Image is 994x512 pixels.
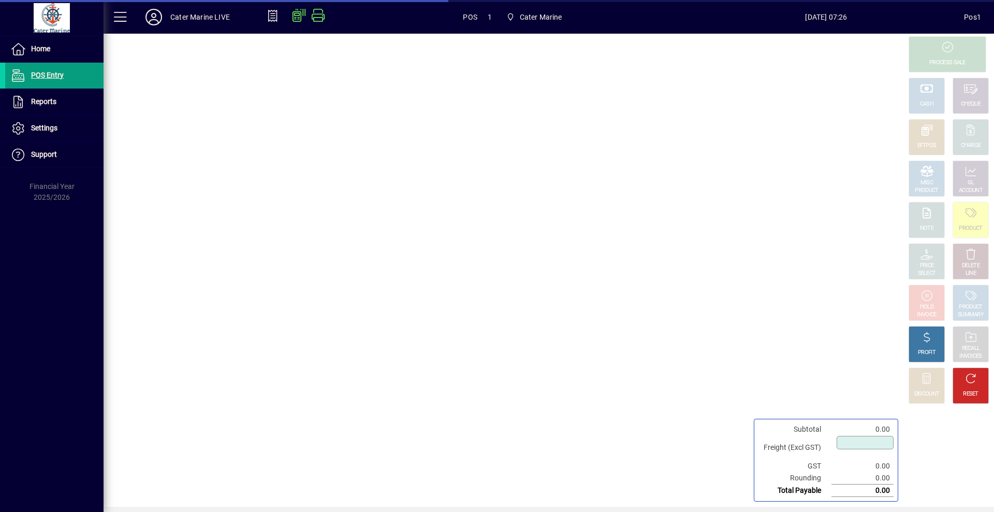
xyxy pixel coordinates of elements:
a: Home [5,36,104,62]
td: Subtotal [758,423,831,435]
div: CHARGE [961,142,981,150]
span: [DATE] 07:26 [689,9,964,25]
span: POS Entry [31,71,64,79]
div: PRICE [920,262,934,270]
div: LINE [966,270,976,277]
td: Total Payable [758,485,831,497]
div: Pos1 [964,9,981,25]
td: 0.00 [831,472,894,485]
span: Cater Marine [520,9,562,25]
td: Rounding [758,472,831,485]
span: Reports [31,97,56,106]
div: PRODUCT [959,225,982,232]
a: Support [5,142,104,168]
div: RESET [963,390,978,398]
div: DELETE [962,262,980,270]
div: HOLD [920,303,933,311]
div: Cater Marine LIVE [170,9,230,25]
span: POS [463,9,477,25]
a: Reports [5,89,104,115]
span: Support [31,150,57,158]
div: DISCOUNT [914,390,939,398]
div: MISC [920,179,933,187]
div: NOTE [920,225,933,232]
a: Settings [5,115,104,141]
div: EFTPOS [917,142,937,150]
td: GST [758,460,831,472]
td: 0.00 [831,485,894,497]
span: 1 [488,9,492,25]
div: PRODUCT [959,303,982,311]
span: Home [31,45,50,53]
div: GL [968,179,974,187]
button: Profile [137,8,170,26]
td: 0.00 [831,460,894,472]
div: CASH [920,100,933,108]
span: Cater Marine [502,8,566,26]
div: ACCOUNT [959,187,983,195]
div: SUMMARY [958,311,984,319]
div: PROCESS SALE [929,59,966,67]
div: INVOICES [959,353,982,360]
div: PRODUCT [915,187,938,195]
div: PROFIT [918,349,935,357]
div: RECALL [962,345,980,353]
div: SELECT [918,270,936,277]
div: INVOICE [917,311,936,319]
span: Settings [31,124,57,132]
td: Freight (Excl GST) [758,435,831,460]
td: 0.00 [831,423,894,435]
div: CHEQUE [961,100,981,108]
